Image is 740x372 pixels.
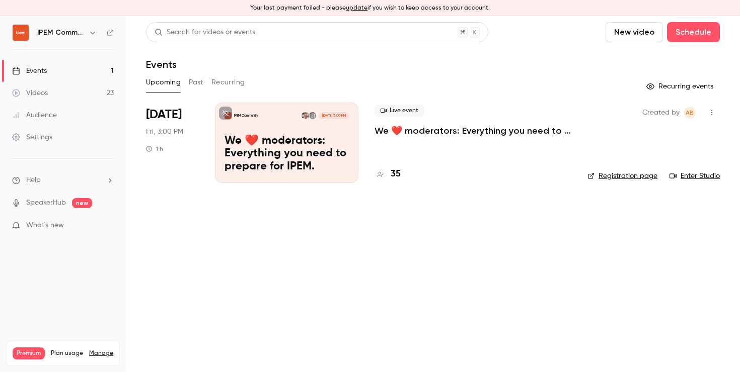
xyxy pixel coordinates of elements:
[12,66,47,76] div: Events
[26,175,41,185] span: Help
[146,127,183,137] span: Fri, 3:00 PM
[189,74,203,90] button: Past
[146,74,181,90] button: Upcoming
[670,171,720,181] a: Enter Studio
[155,27,255,38] div: Search for videos or events
[72,198,92,208] span: new
[146,145,163,153] div: 1 h
[26,220,64,231] span: What's new
[26,198,66,208] a: SpeakerHub
[211,74,245,90] button: Recurring
[302,112,309,119] img: Matt Robinson
[319,112,348,119] span: [DATE] 3:00 PM
[250,4,490,13] p: Your last payment failed - please if you wish to keep access to your account.
[684,107,696,119] span: Ashling Barry
[12,175,114,185] li: help-dropdown-opener
[225,135,349,173] p: We ❤️ moderators: Everything you need to prepare for IPEM.
[587,171,657,181] a: Registration page
[642,78,720,95] button: Recurring events
[234,113,258,118] p: IPEM Community
[686,107,694,119] span: AB
[12,132,52,142] div: Settings
[346,4,367,13] button: update
[375,105,424,117] span: Live event
[12,110,57,120] div: Audience
[89,349,113,357] a: Manage
[375,167,401,181] a: 35
[215,103,358,183] a: We ❤️ moderators: Everything you need to prepare for IPEM.IPEM CommunityAsh BarryMatt Robinson[DA...
[13,347,45,359] span: Premium
[146,107,182,123] span: [DATE]
[146,103,199,183] div: Aug 29 Fri, 12:00 PM (Europe/London)
[13,25,29,41] img: IPEM Community
[37,28,85,38] h6: IPEM Community
[309,112,316,119] img: Ash Barry
[102,221,114,230] iframe: Noticeable Trigger
[606,22,663,42] button: New video
[51,349,83,357] span: Plan usage
[12,88,48,98] div: Videos
[375,125,571,137] a: We ❤️ moderators: Everything you need to prepare for IPEM.
[642,107,680,119] span: Created by
[146,58,177,70] h1: Events
[391,167,401,181] h4: 35
[667,22,720,42] button: Schedule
